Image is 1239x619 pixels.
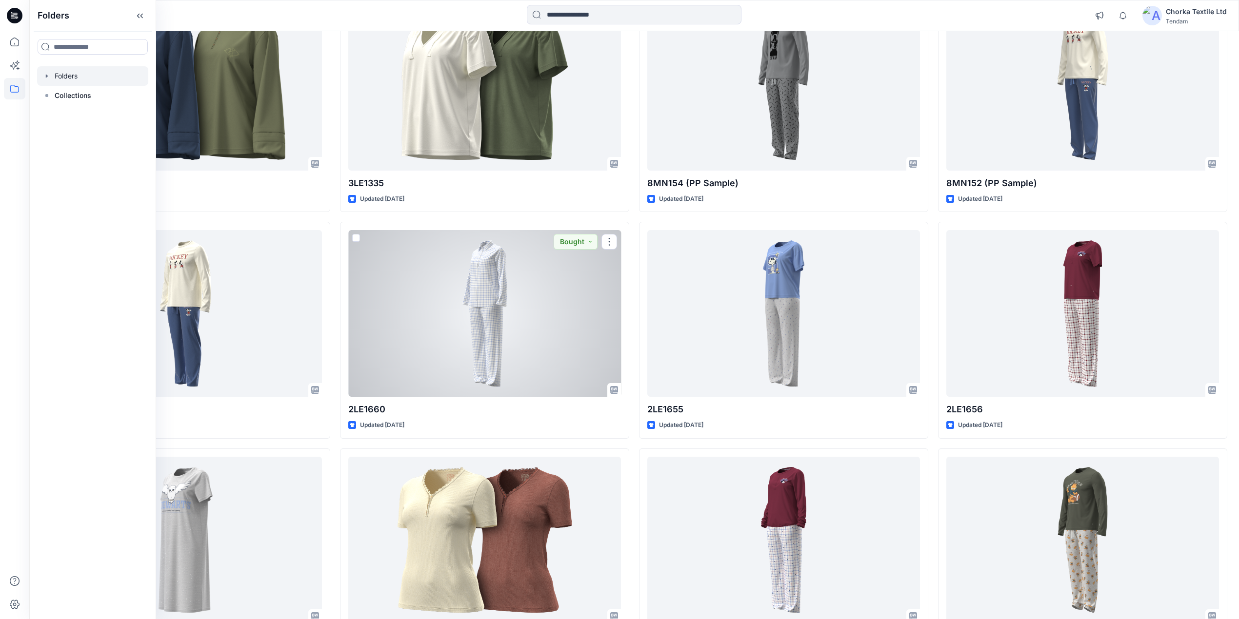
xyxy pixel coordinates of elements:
p: 8MN154 (PP Sample) [647,176,920,190]
p: Collections [55,90,91,101]
a: 2LE1656 [946,230,1219,397]
p: 2LE1660 [348,403,621,416]
a: 2LE1660 [348,230,621,397]
img: avatar [1142,6,1162,25]
p: Updated [DATE] [958,194,1002,204]
p: 3LE1300 [49,176,322,190]
p: 8MN152 [49,403,322,416]
a: 3LE1335 [348,4,621,171]
a: 2LE1655 [647,230,920,397]
p: Updated [DATE] [958,420,1002,430]
a: 8MN154 (PP Sample) [647,4,920,171]
div: Tendam [1166,18,1227,25]
p: Updated [DATE] [360,420,404,430]
p: Updated [DATE] [659,420,703,430]
p: 3LE1335 [348,176,621,190]
p: Updated [DATE] [659,194,703,204]
a: 8MN152 (PP Sample) [946,4,1219,171]
p: Updated [DATE] [360,194,404,204]
div: Chorka Textile Ltd [1166,6,1227,18]
p: 2LE1655 [647,403,920,416]
p: 8MN152 (PP Sample) [946,176,1219,190]
a: 8MN152 [49,230,322,397]
p: 2LE1656 [946,403,1219,416]
a: 3LE1300 [49,4,322,171]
